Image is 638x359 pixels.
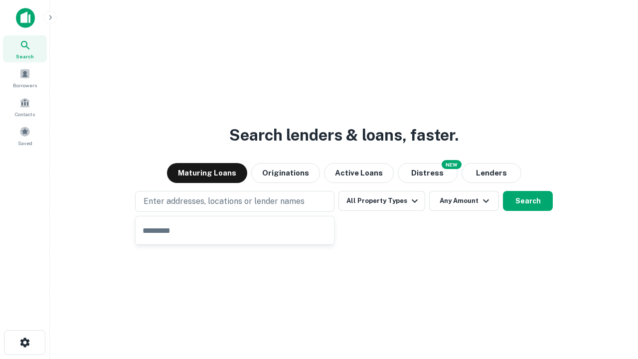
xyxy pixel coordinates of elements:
button: All Property Types [338,191,425,211]
a: Saved [3,122,47,149]
button: Lenders [462,163,521,183]
h3: Search lenders & loans, faster. [229,123,459,147]
a: Contacts [3,93,47,120]
button: Search [503,191,553,211]
a: Borrowers [3,64,47,91]
span: Search [16,52,34,60]
button: Active Loans [324,163,394,183]
span: Borrowers [13,81,37,89]
a: Search [3,35,47,62]
button: Originations [251,163,320,183]
button: Any Amount [429,191,499,211]
p: Enter addresses, locations or lender names [144,195,305,207]
span: Contacts [15,110,35,118]
span: Saved [18,139,32,147]
img: capitalize-icon.png [16,8,35,28]
button: Enter addresses, locations or lender names [135,191,334,212]
button: Maturing Loans [167,163,247,183]
button: Search distressed loans with lien and other non-mortgage details. [398,163,458,183]
div: NEW [442,160,462,169]
iframe: Chat Widget [588,279,638,327]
